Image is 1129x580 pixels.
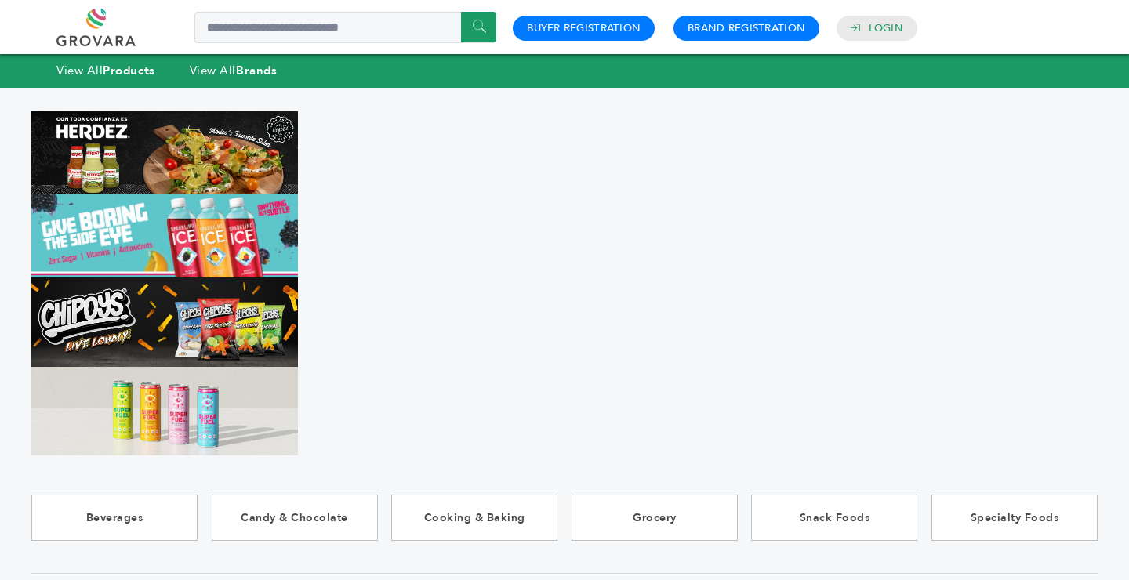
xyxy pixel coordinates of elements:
[31,111,298,194] img: Marketplace Top Banner 1
[190,63,278,78] a: View AllBrands
[31,495,198,541] a: Beverages
[391,495,557,541] a: Cooking & Baking
[751,495,917,541] a: Snack Foods
[31,277,298,366] img: Marketplace Top Banner 3
[56,63,155,78] a: View AllProducts
[931,495,1098,541] a: Specialty Foods
[527,21,641,35] a: Buyer Registration
[194,12,496,43] input: Search a product or brand...
[688,21,805,35] a: Brand Registration
[31,367,298,455] img: Marketplace Top Banner 4
[31,194,298,277] img: Marketplace Top Banner 2
[103,63,154,78] strong: Products
[236,63,277,78] strong: Brands
[212,495,378,541] a: Candy & Chocolate
[572,495,738,541] a: Grocery
[869,21,903,35] a: Login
